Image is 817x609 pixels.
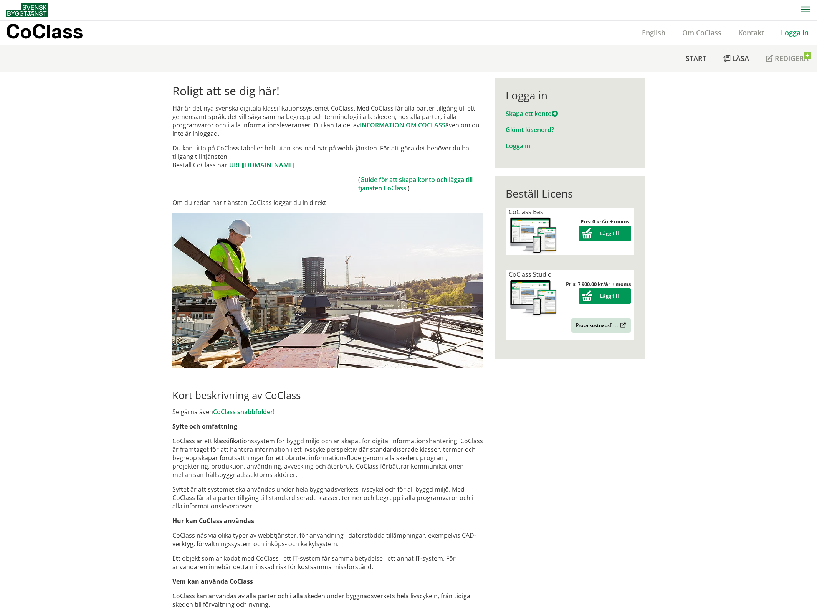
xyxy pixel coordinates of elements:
span: CoClass Bas [509,208,543,216]
p: CoClass är ett klassifikationssystem för byggd miljö och är skapat för digital informationshanter... [172,437,483,479]
span: CoClass Studio [509,270,552,279]
img: login.jpg [172,213,483,368]
img: Outbound.png [619,322,626,328]
img: Svensk Byggtjänst [6,3,48,17]
a: Läsa [715,45,757,72]
a: Prova kostnadsfritt [571,318,631,333]
p: Syftet är att systemet ska användas under hela byggnadsverkets livscykel och för all byggd miljö.... [172,485,483,510]
p: Om du redan har tjänsten CoClass loggar du in direkt! [172,198,483,207]
a: [URL][DOMAIN_NAME] [227,161,294,169]
p: CoClass nås via olika typer av webbtjänster, för användning i datorstödda tillämpningar, exempelv... [172,531,483,548]
strong: Pris: 0 kr/år + moms [580,218,629,225]
img: coclass-license.jpg [509,216,558,255]
a: Logga in [506,142,530,150]
strong: Hur kan CoClass användas [172,517,254,525]
strong: Pris: 7 900,00 kr/år + moms [566,281,631,287]
button: Lägg till [579,226,631,241]
p: Ett objekt som är kodat med CoClass i ett IT-system får samma betydelse i ett annat IT-system. Fö... [172,554,483,571]
a: Skapa ett konto [506,109,558,118]
a: Start [677,45,715,72]
div: Beställ Licens [506,187,633,200]
span: Start [686,54,706,63]
p: Se gärna även ! [172,408,483,416]
a: Om CoClass [674,28,730,37]
button: Lägg till [579,288,631,304]
a: Guide för att skapa konto och lägga till tjänsten CoClass [358,175,473,192]
a: Kontakt [730,28,772,37]
div: Logga in [506,89,633,102]
a: CoClass [6,21,99,45]
a: Lägg till [579,292,631,299]
p: Här är det nya svenska digitala klassifikationssystemet CoClass. Med CoClass får alla parter till... [172,104,483,138]
a: INFORMATION OM COCLASS [360,121,445,129]
a: English [633,28,674,37]
h1: Roligt att se dig här! [172,84,483,98]
a: Glömt lösenord? [506,125,554,134]
a: CoClass snabbfolder [213,408,273,416]
strong: Syfte och omfattning [172,422,237,431]
a: Lägg till [579,230,631,237]
p: Du kan titta på CoClass tabeller helt utan kostnad här på webbtjänsten. För att göra det behöver ... [172,144,483,169]
img: coclass-license.jpg [509,279,558,317]
p: CoClass kan användas av alla parter och i alla skeden under byggnadsverkets hela livscykeln, från... [172,592,483,609]
h2: Kort beskrivning av CoClass [172,389,483,401]
td: ( .) [358,175,483,192]
strong: Vem kan använda CoClass [172,577,253,586]
a: Logga in [772,28,817,37]
span: Läsa [732,54,749,63]
p: CoClass [6,27,83,36]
